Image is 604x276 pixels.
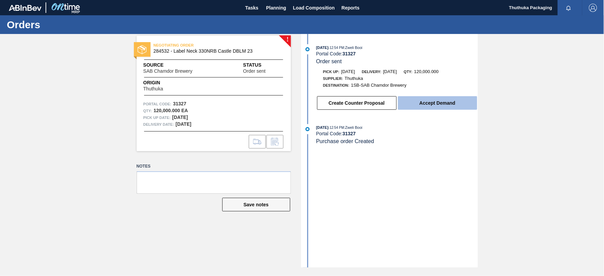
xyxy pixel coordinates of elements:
[398,96,477,110] button: Accept Demand
[344,125,363,130] span: : Zweli Booi
[137,161,291,171] label: Notes
[154,42,249,49] span: NEGOTIATING ORDER
[143,121,174,128] span: Delivery Date:
[176,121,191,127] strong: [DATE]
[243,62,284,69] span: Status
[343,51,356,56] strong: 31327
[244,4,259,12] span: Tasks
[329,126,344,130] span: - 12:54 PM
[172,115,188,120] strong: [DATE]
[323,76,343,81] span: Supplier:
[154,108,188,113] strong: 120,000.000 EA
[9,5,41,11] img: TNhmsLtSVTkK8tSr43FrP2fwEKptu5GPRR3wAAAABJRU5ErkJggg==
[316,125,328,130] span: [DATE]
[342,4,360,12] span: Reports
[351,83,407,88] span: 1SB-SAB Chamdor Brewery
[383,69,397,74] span: [DATE]
[316,131,478,136] div: Portal Code:
[143,86,163,91] span: Thuthuka
[345,76,363,81] span: Thuthuka
[558,3,580,13] button: Notifications
[249,135,266,149] div: Go to Load Composition
[404,70,412,74] span: Qty:
[323,83,349,87] span: Destination:
[316,46,328,50] span: [DATE]
[143,107,152,114] span: Qty :
[266,4,286,12] span: Planning
[316,58,342,64] span: Order sent
[222,198,290,211] button: Save notes
[344,46,363,50] span: : Zweli Booi
[173,101,186,106] strong: 31327
[7,21,127,29] h1: Orders
[317,96,397,110] button: Create Counter Proposal
[316,51,478,56] div: Portal Code:
[323,70,340,74] span: Pick up:
[341,69,355,74] span: [DATE]
[329,46,344,50] span: - 12:54 PM
[589,4,597,12] img: Logout
[243,69,265,74] span: Order sent
[306,47,310,51] img: atual
[343,131,356,136] strong: 31327
[143,69,193,74] span: SAB Chamdor Brewery
[414,69,439,74] span: 120,000.000
[154,49,277,54] span: 284532 - Label Neck 330NRB Castle DBLM 23
[266,135,283,149] div: Inform order change
[293,4,335,12] span: Load Composition
[143,62,213,69] span: Source
[138,45,146,54] img: status
[306,127,310,131] img: atual
[143,114,171,121] span: Pick up Date:
[362,70,381,74] span: Delivery:
[143,79,180,86] span: Origin
[143,101,172,107] span: Portal Code:
[316,138,374,144] span: Purchase order Created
